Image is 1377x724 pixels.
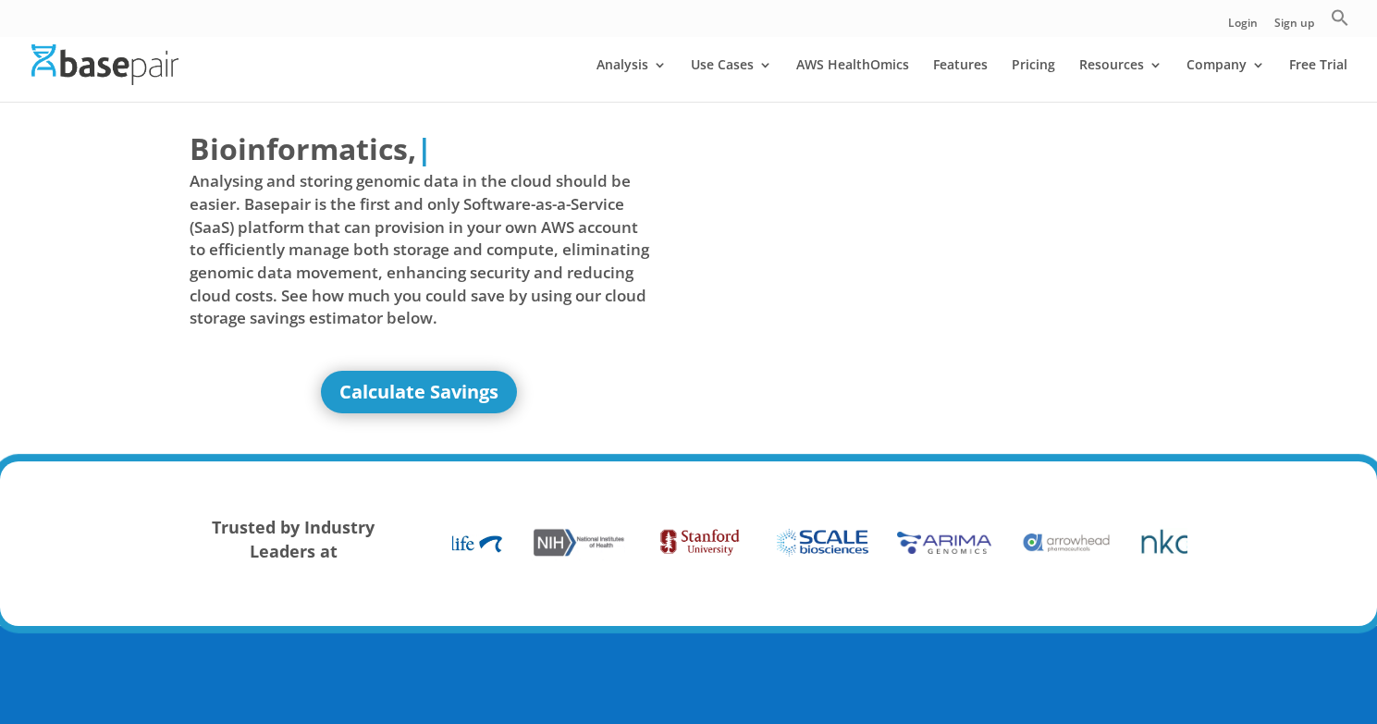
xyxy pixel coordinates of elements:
a: Resources [1079,58,1162,102]
a: Analysis [596,58,667,102]
span: Bioinformatics, [190,128,416,170]
a: Login [1228,18,1258,37]
svg: Search [1331,8,1349,27]
span: | [416,129,433,168]
a: Free Trial [1289,58,1347,102]
iframe: Basepair - NGS Analysis Simplified [703,128,1163,387]
a: AWS HealthOmics [796,58,909,102]
strong: Trusted by Industry Leaders at [212,516,375,562]
a: Company [1186,58,1265,102]
a: Sign up [1274,18,1314,37]
img: Basepair [31,44,178,84]
a: Use Cases [691,58,772,102]
a: Search Icon Link [1331,8,1349,37]
a: Features [933,58,988,102]
a: Calculate Savings [321,371,517,413]
span: Analysing and storing genomic data in the cloud should be easier. Basepair is the first and only ... [190,170,650,329]
a: Pricing [1012,58,1055,102]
